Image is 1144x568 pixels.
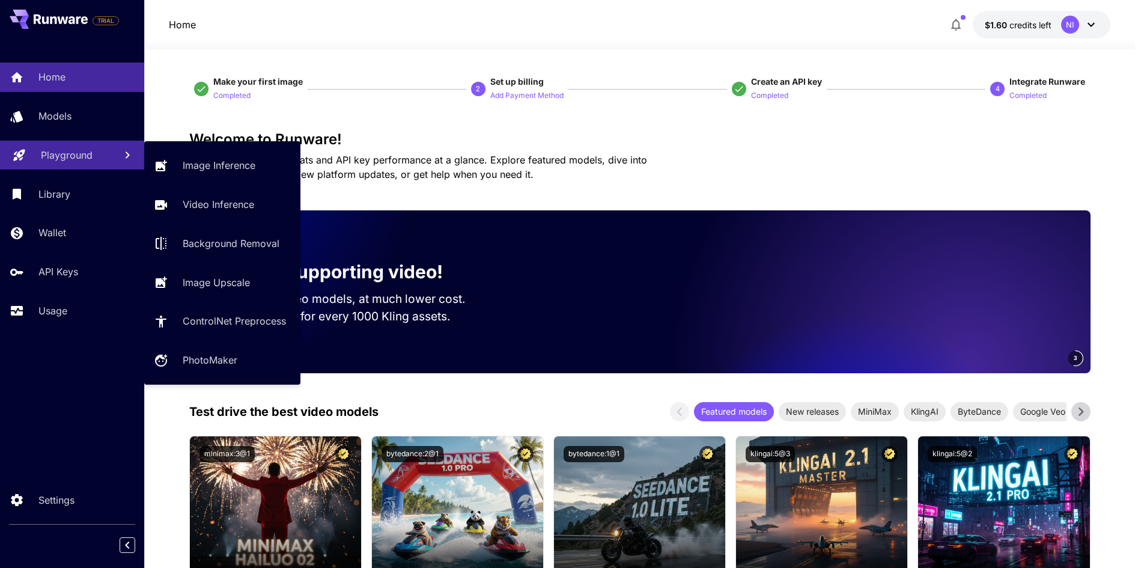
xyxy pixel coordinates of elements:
button: klingai:5@2 [928,446,977,462]
p: Playground [41,148,93,162]
button: $1.6043 [973,11,1110,38]
span: credits left [1009,20,1051,30]
div: NI [1061,16,1079,34]
span: Add your payment card to enable full platform functionality. [93,13,119,28]
p: Home [38,70,65,84]
button: bytedance:1@1 [564,446,624,462]
p: Run the best video models, at much lower cost. [208,290,488,308]
span: 3 [1074,353,1077,362]
p: Models [38,109,71,123]
p: Image Upscale [183,275,250,290]
span: Integrate Runware [1009,76,1085,87]
span: Google Veo [1013,405,1072,418]
p: Completed [751,90,788,102]
p: Add Payment Method [490,90,564,102]
p: 4 [996,84,1000,94]
p: Background Removal [183,236,279,251]
p: 2 [476,84,480,94]
a: PhotoMaker [144,346,300,375]
p: Usage [38,304,67,318]
button: Certified Model – Vetted for best performance and includes a commercial license. [699,446,716,462]
div: $1.6043 [985,19,1051,31]
p: Home [169,17,196,32]
button: Certified Model – Vetted for best performance and includes a commercial license. [881,446,898,462]
p: PhotoMaker [183,353,237,367]
a: Background Removal [144,229,300,258]
span: New releases [779,405,846,418]
a: ControlNet Preprocess [144,307,300,336]
p: Completed [213,90,251,102]
p: Test drive the best video models [189,403,379,421]
span: Create an API key [751,76,822,87]
a: Video Inference [144,190,300,219]
button: minimax:3@1 [199,446,255,462]
p: ControlNet Preprocess [183,314,286,328]
span: KlingAI [904,405,946,418]
span: Check out your usage stats and API key performance at a glance. Explore featured models, dive int... [189,154,647,180]
p: Library [38,187,70,201]
p: Image Inference [183,158,255,173]
span: $1.60 [985,20,1009,30]
span: MiniMax [851,405,899,418]
span: Featured models [694,405,774,418]
button: Certified Model – Vetted for best performance and includes a commercial license. [335,446,351,462]
button: Certified Model – Vetted for best performance and includes a commercial license. [517,446,534,462]
p: Completed [1009,90,1047,102]
span: Set up billing [490,76,544,87]
span: Make your first image [213,76,303,87]
a: Image Upscale [144,267,300,297]
h3: Welcome to Runware! [189,131,1091,148]
p: API Keys [38,264,78,279]
span: TRIAL [93,16,118,25]
div: Collapse sidebar [129,534,144,556]
a: Image Inference [144,151,300,180]
button: klingai:5@3 [746,446,795,462]
p: Save up to $500 for every 1000 Kling assets. [208,308,488,325]
button: bytedance:2@1 [382,446,443,462]
nav: breadcrumb [169,17,196,32]
span: ByteDance [951,405,1008,418]
button: Certified Model – Vetted for best performance and includes a commercial license. [1064,446,1080,462]
button: Collapse sidebar [120,537,135,553]
p: Video Inference [183,197,254,212]
p: Now supporting video! [242,258,443,286]
p: Settings [38,493,75,507]
p: Wallet [38,225,66,240]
